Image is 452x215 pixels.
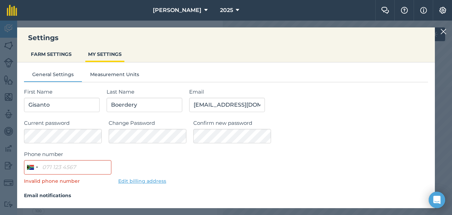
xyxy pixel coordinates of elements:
span: [PERSON_NAME] [153,6,201,14]
button: Measurement Units [82,71,147,81]
button: MY SETTINGS [85,48,124,61]
img: fieldmargin Logo [7,5,17,16]
button: Selected country [24,160,40,174]
a: Edit billing address [118,178,166,184]
img: A cog icon [439,7,447,14]
label: Change Password [109,119,186,127]
div: Open Intercom Messenger [429,192,445,208]
img: svg+xml;base64,PHN2ZyB4bWxucz0iaHR0cDovL3d3dy53My5vcmcvMjAwMC9zdmciIHdpZHRoPSIyMiIgaGVpZ2h0PSIzMC... [440,27,447,36]
h4: Email notifications [24,192,428,199]
label: Confirm new password [193,119,428,127]
label: Email [189,88,428,96]
label: First Name [24,88,100,96]
img: svg+xml;base64,PHN2ZyB4bWxucz0iaHR0cDovL3d3dy53My5vcmcvMjAwMC9zdmciIHdpZHRoPSIxNyIgaGVpZ2h0PSIxNy... [420,6,427,14]
button: FARM SETTINGS [28,48,74,61]
button: General Settings [24,71,82,81]
span: 2025 [220,6,233,14]
label: Last Name [107,88,182,96]
input: 071 123 4567 [24,160,111,175]
img: A question mark icon [400,7,408,14]
h3: Settings [17,33,435,43]
p: Invalid phone number [24,177,111,185]
img: Two speech bubbles overlapping with the left bubble in the forefront [381,7,389,14]
label: Current password [24,119,102,127]
label: Phone number [24,150,111,158]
